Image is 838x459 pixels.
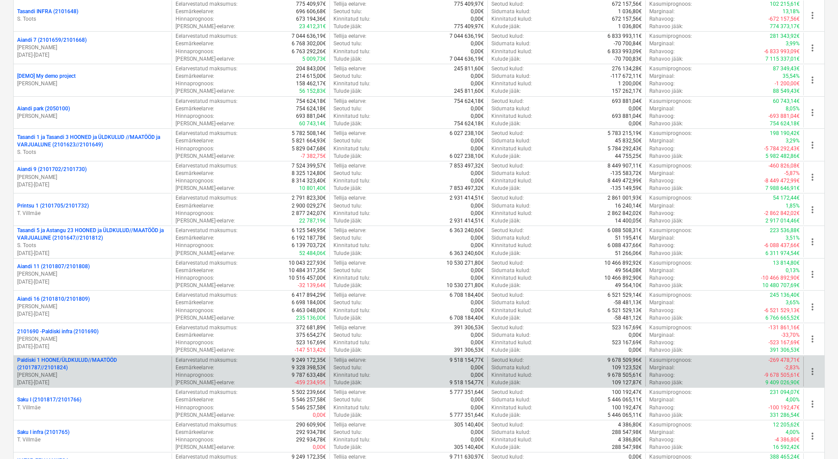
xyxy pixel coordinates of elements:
[768,113,800,120] p: -693 881,04€
[615,153,642,160] p: 44 755,25€
[333,65,366,73] p: Tellija eelarve :
[17,303,168,310] p: [PERSON_NAME]
[450,55,484,63] p: 7 044 636,19€
[786,105,800,113] p: 8,05%
[764,177,800,185] p: -8 449 472,99€
[786,202,800,210] p: 1,85%
[614,55,642,63] p: -70 700,83€
[471,8,484,15] p: 0,00€
[612,98,642,105] p: 693 881,04€
[17,429,70,436] p: Saku I infra (2101765)
[17,227,168,257] div: Tasandi 5 ja Astangu 23 HOONED ja ÜLDKULUD//MAATÖÖD ja VARJUALUNE (2101647//2101812)S. Toots[DATE...
[176,80,214,87] p: Hinnaprognoos :
[649,145,675,153] p: Rahavoog :
[17,73,76,80] p: [DEMO] My demo project
[649,210,675,217] p: Rahavoog :
[649,202,675,210] p: Marginaal :
[649,40,675,47] p: Marginaal :
[770,227,800,234] p: 223 536,88€
[302,55,326,63] p: 5 009,73€
[607,227,642,234] p: 6 088 508,31€
[176,65,238,73] p: Eelarvestatud maksumus :
[764,210,800,217] p: -2 862 842,02€
[618,80,642,87] p: 1 200,00€
[786,137,800,145] p: 3,29%
[649,55,683,63] p: Rahavoo jääk :
[649,113,675,120] p: Rahavoog :
[296,98,326,105] p: 754 624,18€
[649,98,692,105] p: Kasumiprognoos :
[807,237,818,247] span: more_vert
[649,105,675,113] p: Marginaal :
[176,227,238,234] p: Eelarvestatud maksumus :
[450,217,484,225] p: 2 931 414,51€
[491,55,521,63] p: Kulude jääk :
[491,137,531,145] p: Sidumata kulud :
[491,65,524,73] p: Seotud kulud :
[333,217,362,225] p: Tulude jääk :
[765,185,800,192] p: 7 988 646,91€
[176,137,214,145] p: Eesmärkeelarve :
[17,105,168,120] div: Aiandi park (2050100)[PERSON_NAME]
[764,48,800,55] p: -6 833 993,09€
[17,73,168,87] div: [DEMO] My demo project[PERSON_NAME]
[450,162,484,170] p: 7 853 497,32€
[17,210,168,217] p: T. Villmäe
[176,170,214,177] p: Eesmärkeelarve :
[292,194,326,202] p: 2 791 823,30€
[649,87,683,95] p: Rahavoo jääk :
[611,185,642,192] p: -135 149,59€
[17,372,168,379] p: [PERSON_NAME]
[333,170,362,177] p: Seotud tulu :
[649,65,692,73] p: Kasumiprognoos :
[299,23,326,30] p: 23 412,31€
[333,227,366,234] p: Tellija eelarve :
[618,23,642,30] p: 1 036,80€
[807,75,818,85] span: more_vert
[649,162,692,170] p: Kasumiprognoos :
[491,73,531,80] p: Sidumata kulud :
[296,73,326,80] p: 214 615,00€
[176,98,238,105] p: Eelarvestatud maksumus :
[17,429,168,444] div: Saku I infra (2101765)T. Villmäe
[471,210,484,217] p: 0,00€
[611,73,642,80] p: -117 672,11€
[607,48,642,55] p: 6 833 993,09€
[333,177,370,185] p: Kinnitatud tulu :
[17,335,168,343] p: [PERSON_NAME]
[454,65,484,73] p: 245 811,60€
[491,23,521,30] p: Kulude jääk :
[649,48,675,55] p: Rahavoog :
[17,8,78,15] p: Tasandi INFRA (2101648)
[491,185,521,192] p: Kulude jääk :
[292,177,326,185] p: 8 314 323,40€
[612,113,642,120] p: 693 881,04€
[783,73,800,80] p: 35,54%
[491,113,532,120] p: Kinnitatud kulud :
[450,227,484,234] p: 6 363 240,60€
[612,87,642,95] p: 157 262,17€
[770,0,800,8] p: 102 215,61€
[333,120,362,127] p: Tulude jääk :
[491,153,521,160] p: Kulude jääk :
[333,130,366,137] p: Tellija eelarve :
[765,55,800,63] p: 7 115 337,01€
[607,162,642,170] p: 8 449 907,11€
[615,202,642,210] p: 16 240,14€
[450,153,484,160] p: 6 027 238,10€
[17,310,168,318] p: [DATE] - [DATE]
[17,242,168,249] p: S. Toots
[649,120,683,127] p: Rahavoo jääk :
[333,80,370,87] p: Kinnitatud tulu :
[471,137,484,145] p: 0,00€
[296,8,326,15] p: 696 606,68€
[17,263,168,285] div: Aiandi 11 (2101807/2101808)[PERSON_NAME][DATE]-[DATE]
[784,170,800,177] p: -5,87%
[296,113,326,120] p: 693 881,04€
[471,80,484,87] p: 0,00€
[629,105,642,113] p: 0,00€
[17,295,90,303] p: Aiandi 16 (2101810/2101809)
[491,15,532,23] p: Kinnitatud kulud :
[491,87,521,95] p: Kulude jääk :
[17,379,168,386] p: [DATE] - [DATE]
